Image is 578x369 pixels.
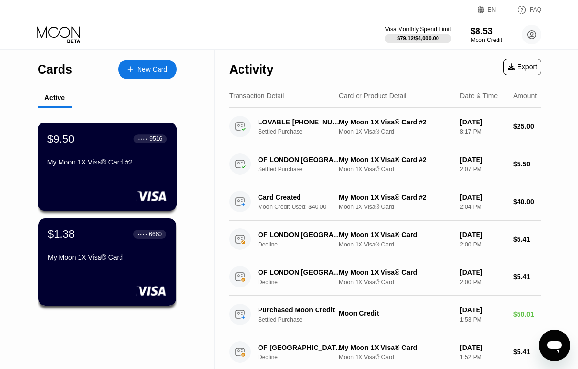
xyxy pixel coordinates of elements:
[258,306,343,314] div: Purchased Moon Credit
[258,241,350,248] div: Decline
[513,92,537,100] div: Amount
[339,193,452,201] div: My Moon 1X Visa® Card #2
[397,35,439,41] div: $79.12 / $4,000.00
[503,59,541,75] div: Export
[460,166,505,173] div: 2:07 PM
[513,310,541,318] div: $50.01
[339,354,452,361] div: Moon 1X Visa® Card
[460,344,505,351] div: [DATE]
[460,231,505,239] div: [DATE]
[513,273,541,281] div: $5.41
[339,204,452,210] div: Moon 1X Visa® Card
[38,123,176,210] div: $9.50● ● ● ●9516My Moon 1X Visa® Card #2
[258,128,350,135] div: Settled Purchase
[460,118,505,126] div: [DATE]
[48,228,75,241] div: $1.38
[471,26,502,43] div: $8.53Moon Credit
[513,160,541,168] div: $5.50
[339,241,452,248] div: Moon 1X Visa® Card
[460,204,505,210] div: 2:04 PM
[539,330,570,361] iframe: Button to launch messaging window
[44,94,65,102] div: Active
[229,296,541,333] div: Purchased Moon CreditSettled PurchaseMoon Credit[DATE]1:53 PM$50.01
[48,253,166,261] div: My Moon 1X Visa® Card
[258,118,343,126] div: LOVABLE [PHONE_NUMBER] US
[339,309,452,317] div: Moon Credit
[258,344,343,351] div: OF [GEOGRAPHIC_DATA] [GEOGRAPHIC_DATA]
[258,354,350,361] div: Decline
[258,231,343,239] div: OF LONDON [GEOGRAPHIC_DATA]
[460,354,505,361] div: 1:52 PM
[339,156,452,164] div: My Moon 1X Visa® Card #2
[258,193,343,201] div: Card Created
[460,193,505,201] div: [DATE]
[258,268,343,276] div: OF LONDON [GEOGRAPHIC_DATA]
[47,132,75,145] div: $9.50
[339,118,452,126] div: My Moon 1X Visa® Card #2
[471,37,502,43] div: Moon Credit
[488,6,496,13] div: EN
[460,128,505,135] div: 8:17 PM
[258,156,343,164] div: OF LONDON [GEOGRAPHIC_DATA]
[258,204,350,210] div: Moon Credit Used: $40.00
[460,306,505,314] div: [DATE]
[513,348,541,356] div: $5.41
[229,62,273,77] div: Activity
[530,6,541,13] div: FAQ
[460,316,505,323] div: 1:53 PM
[229,258,541,296] div: OF LONDON [GEOGRAPHIC_DATA]DeclineMy Moon 1X Visa® CardMoon 1X Visa® Card[DATE]2:00 PM$5.41
[149,231,162,238] div: 6660
[339,344,452,351] div: My Moon 1X Visa® Card
[513,235,541,243] div: $5.41
[339,268,452,276] div: My Moon 1X Visa® Card
[339,166,452,173] div: Moon 1X Visa® Card
[258,316,350,323] div: Settled Purchase
[460,241,505,248] div: 2:00 PM
[339,128,452,135] div: Moon 1X Visa® Card
[38,62,72,77] div: Cards
[508,63,537,71] div: Export
[478,5,507,15] div: EN
[229,108,541,145] div: LOVABLE [PHONE_NUMBER] USSettled PurchaseMy Moon 1X Visa® Card #2Moon 1X Visa® Card[DATE]8:17 PM$...
[229,145,541,183] div: OF LONDON [GEOGRAPHIC_DATA]Settled PurchaseMy Moon 1X Visa® Card #2Moon 1X Visa® Card[DATE]2:07 P...
[149,135,162,142] div: 9516
[385,26,451,43] div: Visa Monthly Spend Limit$79.12/$4,000.00
[138,137,148,140] div: ● ● ● ●
[229,92,284,100] div: Transaction Detail
[229,183,541,221] div: Card CreatedMoon Credit Used: $40.00My Moon 1X Visa® Card #2Moon 1X Visa® Card[DATE]2:04 PM$40.00
[38,218,176,306] div: $1.38● ● ● ●6660My Moon 1X Visa® Card
[339,279,452,286] div: Moon 1X Visa® Card
[339,92,407,100] div: Card or Product Detail
[258,279,350,286] div: Decline
[460,156,505,164] div: [DATE]
[513,198,541,205] div: $40.00
[385,26,451,33] div: Visa Monthly Spend Limit
[460,268,505,276] div: [DATE]
[460,279,505,286] div: 2:00 PM
[138,233,147,236] div: ● ● ● ●
[229,221,541,258] div: OF LONDON [GEOGRAPHIC_DATA]DeclineMy Moon 1X Visa® CardMoon 1X Visa® Card[DATE]2:00 PM$5.41
[507,5,541,15] div: FAQ
[47,158,167,166] div: My Moon 1X Visa® Card #2
[258,166,350,173] div: Settled Purchase
[460,92,498,100] div: Date & Time
[118,60,177,79] div: New Card
[137,65,167,74] div: New Card
[513,123,541,130] div: $25.00
[471,26,502,37] div: $8.53
[339,231,452,239] div: My Moon 1X Visa® Card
